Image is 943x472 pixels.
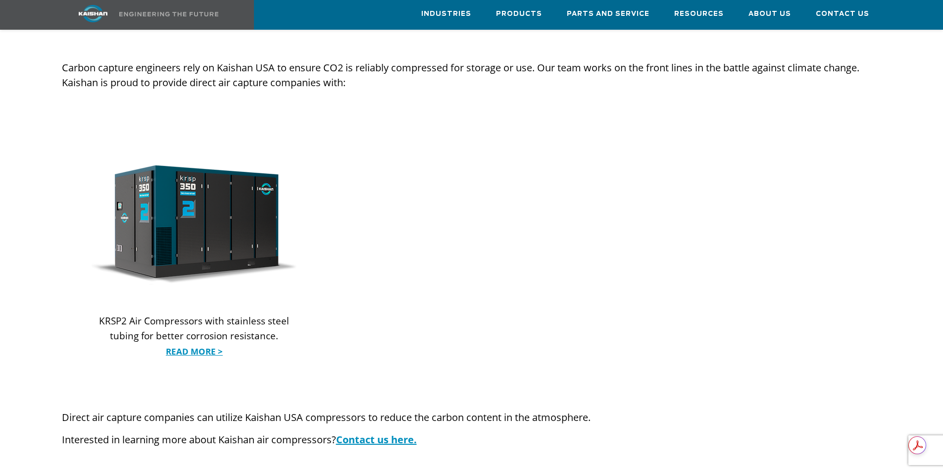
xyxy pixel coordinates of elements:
[92,314,298,358] p: KRSP2 Air Compressors with stainless steel tubing for better corrosion resistance.
[336,433,417,446] a: Contact us here.
[496,8,542,20] span: Products
[421,0,471,27] a: Industries
[119,12,218,16] img: Engineering the future
[567,8,649,20] span: Parts and Service
[92,157,298,294] img: krsp350
[816,0,869,27] a: Contact Us
[56,5,130,22] img: kaishan logo
[816,8,869,20] span: Contact Us
[496,0,542,27] a: Products
[674,8,724,20] span: Resources
[748,8,791,20] span: About Us
[62,432,882,447] p: Interested in learning more about Kaishan air compressors?
[92,344,298,359] a: Read More >
[62,60,882,90] p: Carbon capture engineers rely on Kaishan USA to ensure CO2 is reliably compressed for storage or ...
[62,410,882,425] p: Direct air capture companies can utilize Kaishan USA compressors to reduce the carbon content in ...
[748,0,791,27] a: About Us
[421,8,471,20] span: Industries
[567,0,649,27] a: Parts and Service
[674,0,724,27] a: Resources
